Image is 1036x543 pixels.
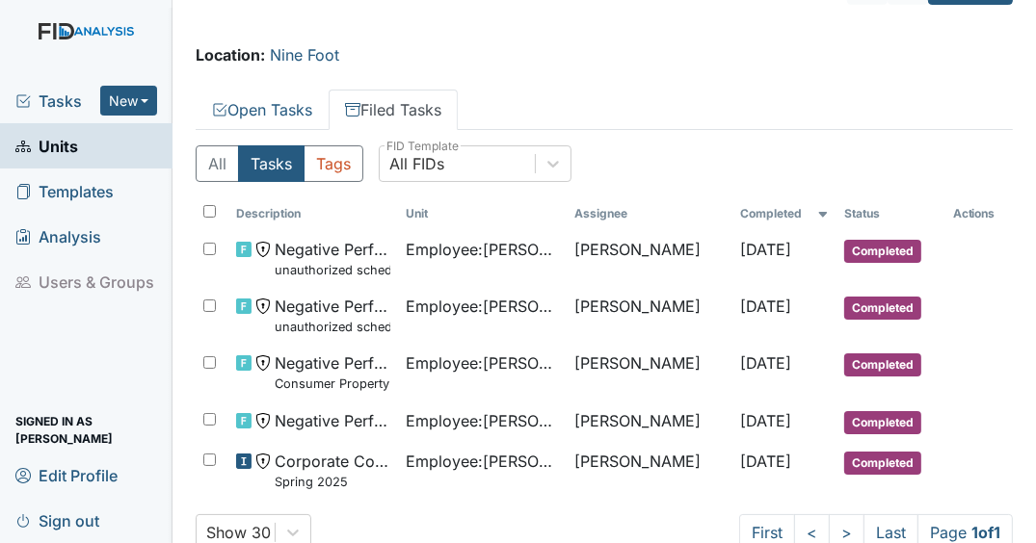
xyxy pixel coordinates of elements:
a: Nine Foot [270,45,339,65]
strong: 1 of 1 [971,523,1000,542]
div: Type filter [196,145,363,182]
span: [DATE] [741,297,792,316]
small: Consumer Property [275,375,390,393]
span: [DATE] [741,452,792,471]
span: Templates [15,176,114,206]
span: Employee : [PERSON_NAME] [406,238,560,261]
span: Negative Performance Review Consumer Property [275,351,390,393]
th: Toggle SortBy [228,197,398,230]
td: [PERSON_NAME] [567,401,732,442]
span: Completed [844,353,921,376]
td: [PERSON_NAME] [567,287,732,344]
span: Corporate Compliance Spring 2025 [275,450,390,491]
th: Assignee [567,197,732,230]
span: [DATE] [741,411,792,430]
span: [DATE] [741,240,792,259]
span: Negative Performance Review unauthorized schedule change [275,238,390,279]
span: Units [15,131,78,161]
span: Analysis [15,221,101,251]
span: Employee : [PERSON_NAME] [406,351,560,375]
button: New [100,86,158,116]
a: Tasks [15,90,100,113]
span: Employee : [PERSON_NAME] [406,450,560,473]
th: Toggle SortBy [733,197,837,230]
input: Toggle All Rows Selected [203,205,216,218]
th: Toggle SortBy [837,197,944,230]
strong: Location: [196,45,265,65]
button: Tasks [238,145,305,182]
td: [PERSON_NAME] [567,344,732,401]
button: Tags [304,145,363,182]
span: Completed [844,240,921,263]
span: Sign out [15,505,99,535]
span: Edit Profile [15,460,118,490]
span: [DATE] [741,353,792,373]
small: unauthorized schedule change [275,318,390,336]
span: Negative Performance Review [275,409,390,432]
div: All FIDs [389,152,444,175]
a: Filed Tasks [329,90,458,130]
td: [PERSON_NAME] [567,230,732,287]
span: Employee : [PERSON_NAME] [406,409,560,432]
small: unauthorized schedule change [275,261,390,279]
a: Open Tasks [196,90,329,130]
span: Negative Performance Review unauthorized schedule change [275,295,390,336]
td: [PERSON_NAME] [567,442,732,499]
span: Signed in as [PERSON_NAME] [15,415,157,445]
span: Completed [844,297,921,320]
th: Actions [945,197,1013,230]
span: Completed [844,411,921,434]
span: Employee : [PERSON_NAME] [406,295,560,318]
small: Spring 2025 [275,473,390,491]
span: Completed [844,452,921,475]
button: All [196,145,239,182]
th: Toggle SortBy [398,197,568,230]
